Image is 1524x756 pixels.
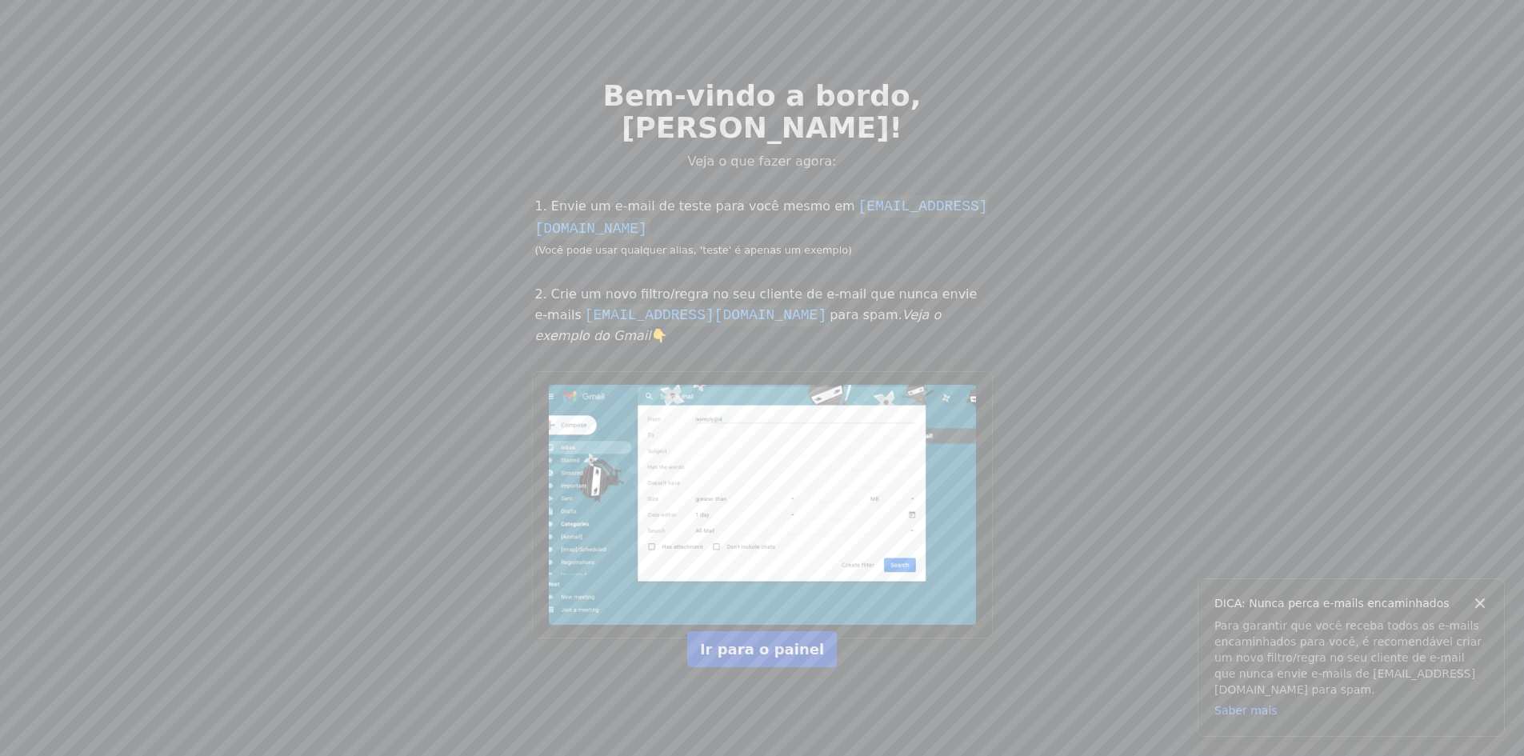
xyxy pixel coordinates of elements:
font: Bem-vindo a bordo, [PERSON_NAME]! [602,79,921,144]
font: 1. Envie um e-mail de teste para você mesmo em [535,198,855,214]
font: (Você pode usar qualquer alias, 'teste' é apenas um exemplo) [535,244,853,256]
code: [EMAIL_ADDRESS][DOMAIN_NAME] [582,304,830,326]
img: Adicione noreply@eml.monster ao filtro Nunca Enviar para Spam no Gmail [549,385,976,625]
font: Para garantir que você receba todos os e-mails encaminhados para você, é recomendável criar um no... [1214,619,1482,696]
a: Ir para o painel [687,631,837,667]
font: 2. Crie um novo filtro/regra no seu cliente de e-mail que nunca envie e-mails [535,286,978,322]
a: Saber mais [1214,704,1278,717]
code: [EMAIL_ADDRESS][DOMAIN_NAME] [535,195,988,240]
font: Veja o que fazer agora: [688,154,837,169]
font: 👇 [651,328,667,343]
font: DICA: Nunca perca e-mails encaminhados [1214,597,1450,610]
font: para spam. [830,307,902,322]
font: Ir para o painel [700,641,824,658]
